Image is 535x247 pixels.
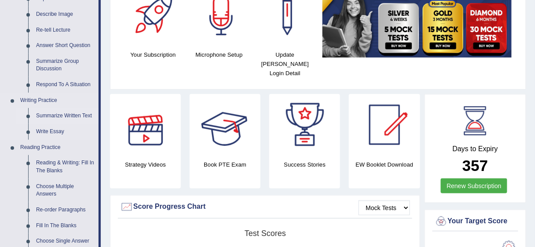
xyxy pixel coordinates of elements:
a: Answer Short Question [32,38,99,54]
div: Score Progress Chart [120,200,410,214]
h4: Microphone Setup [191,50,248,59]
a: Reading & Writing: Fill In The Blanks [32,155,99,178]
a: Fill In The Blanks [32,218,99,234]
a: Re-tell Lecture [32,22,99,38]
a: Writing Practice [16,93,99,109]
a: Write Essay [32,124,99,140]
a: Renew Subscription [441,178,507,193]
a: Reading Practice [16,140,99,156]
h4: Your Subscription [125,50,182,59]
h4: EW Booklet Download [349,160,420,169]
a: Summarize Group Discussion [32,54,99,77]
h4: Success Stories [269,160,340,169]
h4: Update [PERSON_NAME] Login Detail [257,50,314,78]
a: Re-order Paragraphs [32,202,99,218]
a: Choose Multiple Answers [32,179,99,202]
h4: Days to Expiry [435,145,517,153]
b: 357 [462,157,488,174]
h4: Strategy Videos [110,160,181,169]
div: Your Target Score [435,215,517,228]
a: Summarize Written Text [32,108,99,124]
h4: Book PTE Exam [190,160,260,169]
tspan: Test scores [245,229,286,238]
a: Describe Image [32,7,99,22]
a: Respond To A Situation [32,77,99,93]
